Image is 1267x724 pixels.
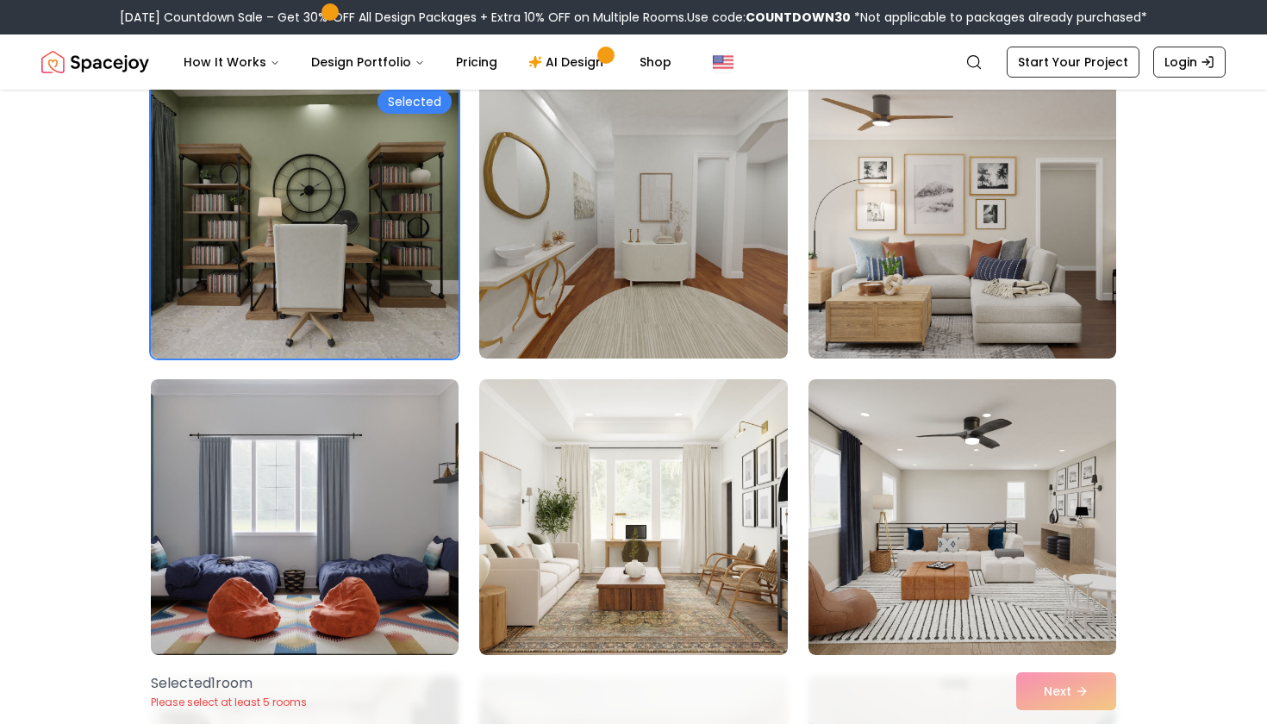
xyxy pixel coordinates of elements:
[41,45,149,79] img: Spacejoy Logo
[41,45,149,79] a: Spacejoy
[170,45,685,79] nav: Main
[808,379,1116,655] img: Room room-39
[479,379,787,655] img: Room room-38
[378,90,452,114] div: Selected
[851,9,1147,26] span: *Not applicable to packages already purchased*
[687,9,851,26] span: Use code:
[170,45,294,79] button: How It Works
[479,83,787,359] img: Room room-35
[808,83,1116,359] img: Room room-36
[1007,47,1139,78] a: Start Your Project
[746,9,851,26] b: COUNTDOWN30
[297,45,439,79] button: Design Portfolio
[713,52,733,72] img: United States
[442,45,511,79] a: Pricing
[515,45,622,79] a: AI Design
[151,696,307,709] p: Please select at least 5 rooms
[151,379,459,655] img: Room room-37
[41,34,1226,90] nav: Global
[1153,47,1226,78] a: Login
[151,673,307,694] p: Selected 1 room
[120,9,1147,26] div: [DATE] Countdown Sale – Get 30% OFF All Design Packages + Extra 10% OFF on Multiple Rooms.
[626,45,685,79] a: Shop
[151,83,459,359] img: Room room-34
